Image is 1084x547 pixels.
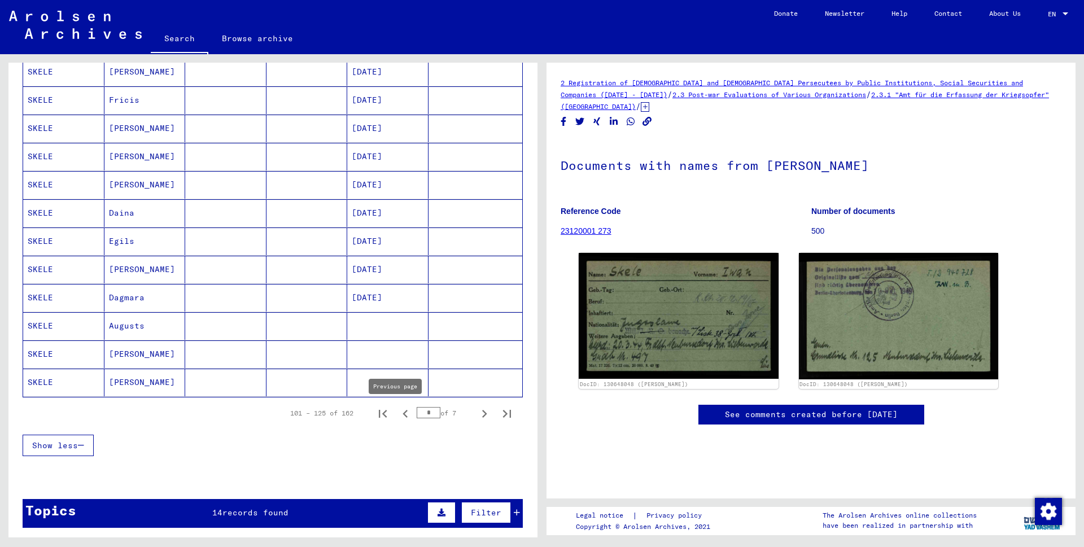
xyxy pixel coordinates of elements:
mat-cell: [PERSON_NAME] [104,143,186,170]
div: Topics [25,500,76,520]
a: Search [151,25,208,54]
mat-cell: [PERSON_NAME] [104,340,186,368]
mat-cell: [DATE] [347,227,429,255]
div: 101 – 125 of 162 [290,408,353,418]
mat-cell: SKELE [23,340,104,368]
mat-cell: SKELE [23,86,104,114]
p: 500 [811,225,1061,237]
button: First page [371,402,394,425]
mat-cell: SKELE [23,256,104,283]
img: yv_logo.png [1021,506,1064,535]
mat-cell: [DATE] [347,171,429,199]
mat-cell: SKELE [23,199,104,227]
button: Share on LinkedIn [608,115,620,129]
mat-cell: SKELE [23,115,104,142]
b: Reference Code [561,207,621,216]
button: Share on Twitter [574,115,586,129]
img: 001.jpg [579,253,779,379]
span: EN [1048,10,1060,18]
a: See comments created before [DATE] [725,409,898,421]
b: Number of documents [811,207,895,216]
a: 2 Registration of [DEMOGRAPHIC_DATA] and [DEMOGRAPHIC_DATA] Persecutees by Public Institutions, S... [561,78,1023,99]
button: Last page [496,402,518,425]
mat-cell: SKELE [23,227,104,255]
span: records found [222,507,289,518]
mat-cell: SKELE [23,171,104,199]
mat-cell: [DATE] [347,143,429,170]
div: of 7 [417,408,473,418]
mat-cell: SKELE [23,369,104,396]
mat-cell: SKELE [23,312,104,340]
button: Previous page [394,402,417,425]
button: Show less [23,435,94,456]
span: 14 [212,507,222,518]
span: Filter [471,507,501,518]
img: 002.jpg [799,253,999,379]
span: / [667,89,672,99]
mat-cell: Augusts [104,312,186,340]
button: Share on Xing [591,115,603,129]
mat-cell: [PERSON_NAME] [104,115,186,142]
a: 23120001 273 [561,226,611,235]
img: Arolsen_neg.svg [9,11,142,39]
a: Legal notice [576,510,632,522]
a: 2.3 Post-war Evaluations of Various Organizations [672,90,866,99]
span: / [636,101,641,111]
mat-cell: [DATE] [347,115,429,142]
mat-cell: [DATE] [347,58,429,86]
mat-cell: Daina [104,199,186,227]
span: Show less [32,440,78,450]
p: Copyright © Arolsen Archives, 2021 [576,522,715,532]
mat-cell: [DATE] [347,256,429,283]
mat-cell: SKELE [23,58,104,86]
button: Filter [461,502,511,523]
button: Next page [473,402,496,425]
div: | [576,510,715,522]
mat-cell: [PERSON_NAME] [104,369,186,396]
mat-cell: SKELE [23,284,104,312]
img: Change consent [1035,498,1062,525]
mat-cell: [DATE] [347,86,429,114]
a: DocID: 130648048 ([PERSON_NAME]) [799,381,908,387]
a: DocID: 130648048 ([PERSON_NAME]) [580,381,688,387]
a: Privacy policy [637,510,715,522]
p: have been realized in partnership with [823,520,977,531]
mat-cell: [PERSON_NAME] [104,171,186,199]
mat-cell: SKELE [23,143,104,170]
button: Share on WhatsApp [625,115,637,129]
button: Share on Facebook [558,115,570,129]
p: The Arolsen Archives online collections [823,510,977,520]
button: Copy link [641,115,653,129]
mat-cell: [DATE] [347,199,429,227]
mat-cell: Dagmara [104,284,186,312]
h1: Documents with names from [PERSON_NAME] [561,139,1061,189]
mat-cell: [PERSON_NAME] [104,58,186,86]
mat-cell: [DATE] [347,284,429,312]
span: / [866,89,871,99]
a: Browse archive [208,25,307,52]
mat-cell: Egils [104,227,186,255]
mat-cell: [PERSON_NAME] [104,256,186,283]
mat-cell: Fricis [104,86,186,114]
